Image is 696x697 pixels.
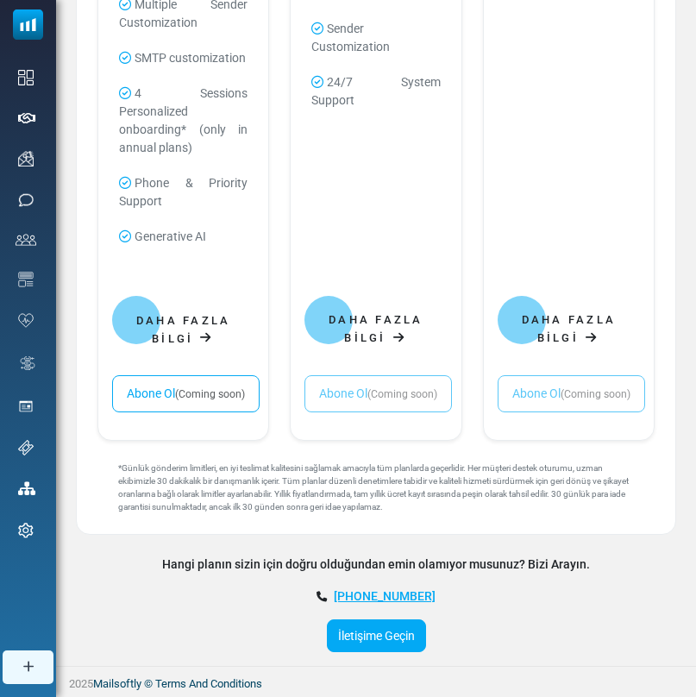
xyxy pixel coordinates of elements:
img: dashboard-icon.svg [18,70,34,85]
a: Daha Fazla Bilgi [498,296,640,361]
li: 4 Sessions Personalized onboarding* (only in annual plans) [112,78,254,164]
img: email-templates-icon.svg [18,272,34,287]
img: settings-icon.svg [18,523,34,538]
img: workflow.svg [18,354,37,374]
a: [PHONE_NUMBER] [334,589,436,603]
a: İletişime Geçin [327,619,426,652]
img: landing_pages.svg [18,399,34,414]
a: Daha Fazla Bilgi [112,296,254,361]
img: contacts-icon.svg [16,234,36,246]
footer: 2025 [56,666,696,697]
span: Daha Fazla Bilgi [136,314,231,345]
img: sms-icon.png [18,192,34,208]
a: Daha Fazla Bilgi [304,296,447,361]
li: SMTP customization [112,42,254,74]
li: Sender Customization [304,13,447,63]
img: campaigns-icon.png [18,151,34,166]
img: domain-health-icon.svg [18,313,34,327]
li: Generative AI [112,221,254,253]
small: (Coming soon) [175,388,245,400]
img: support-icon.svg [18,440,34,455]
div: Hangi planın sizin için doğru olduğundan emin olamıyor musunuz? Bizi Arayın. [76,556,676,574]
span: translation missing: tr.layouts.footer.terms_and_conditions [155,677,262,690]
img: mailsoftly_icon_blue_white.svg [13,9,43,40]
a: Mailsoftly © [93,677,153,690]
li: 24/7 System Support [304,66,447,116]
span: Daha Fazla Bilgi [329,314,423,345]
a: Terms And Conditions [155,677,262,690]
a: Abone Ol(Coming soon) [112,375,260,412]
span: Daha Fazla Bilgi [522,314,617,345]
li: Phone & Priority Support [112,167,254,217]
div: *Günlük gönderim limitleri, en iyi teslimat kalitesini sağlamak amacıyla tüm planlarda geçerlidir... [97,462,655,513]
